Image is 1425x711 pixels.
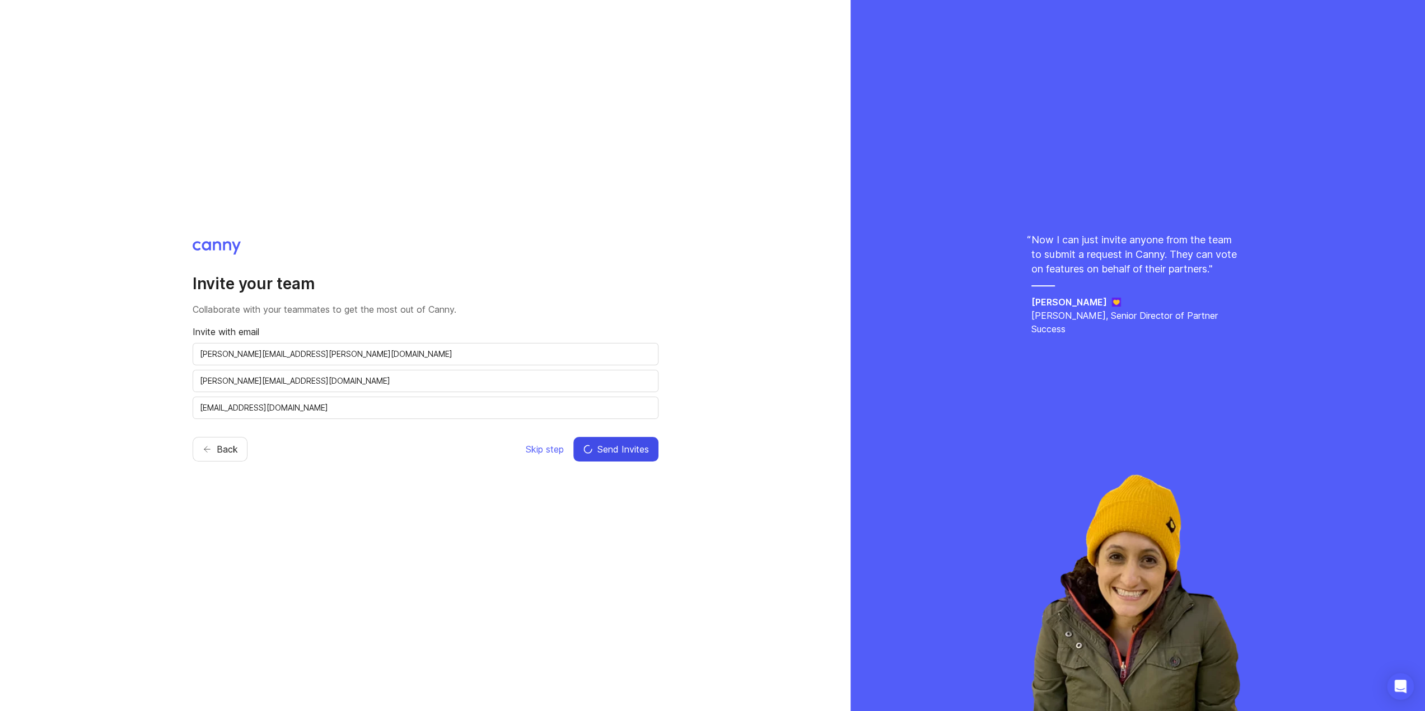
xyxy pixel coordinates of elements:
[526,442,564,456] span: Skip step
[1024,465,1252,711] img: rachel-ec36006e32d921eccbc7237da87631ad.webp
[193,303,658,316] p: Collaborate with your teammates to get the most out of Canny.
[200,402,651,414] input: Email address
[1031,233,1244,276] p: Now I can just invite anyone from the team to submit a request in Canny. They can vote on feature...
[193,241,241,255] img: Canny logo
[1031,309,1244,336] p: [PERSON_NAME], Senior Director of Partner Success
[1031,295,1107,309] h5: [PERSON_NAME]
[573,437,658,462] button: Send Invites
[1387,673,1414,700] div: Open Intercom Messenger
[597,442,649,456] span: Send Invites
[200,348,651,360] input: Email address
[193,437,247,462] button: Back
[193,325,658,338] p: Invite with email
[217,442,238,456] span: Back
[1111,298,1121,307] img: Jane logo
[193,274,658,294] h2: Invite your team
[525,437,564,462] button: Skip step
[200,375,651,387] input: Email address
